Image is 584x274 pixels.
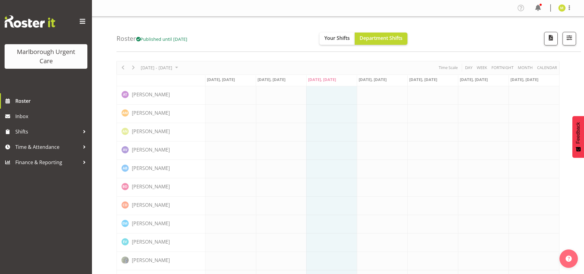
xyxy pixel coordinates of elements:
[319,33,355,45] button: Your Shifts
[15,112,89,121] span: Inbox
[563,32,576,45] button: Filter Shifts
[324,35,350,41] span: Your Shifts
[116,35,188,42] h4: Roster
[544,32,558,45] button: Download a PDF of the roster according to the set date range.
[572,116,584,158] button: Feedback - Show survey
[136,36,188,42] span: Published until [DATE]
[558,4,566,12] img: margie-vuto11841.jpg
[15,127,80,136] span: Shifts
[575,122,581,144] span: Feedback
[5,15,55,28] img: Rosterit website logo
[355,33,407,45] button: Department Shifts
[15,96,89,106] span: Roster
[15,158,80,167] span: Finance & Reporting
[566,256,572,262] img: help-xxl-2.png
[11,47,81,66] div: Marlborough Urgent Care
[360,35,403,41] span: Department Shifts
[15,142,80,152] span: Time & Attendance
